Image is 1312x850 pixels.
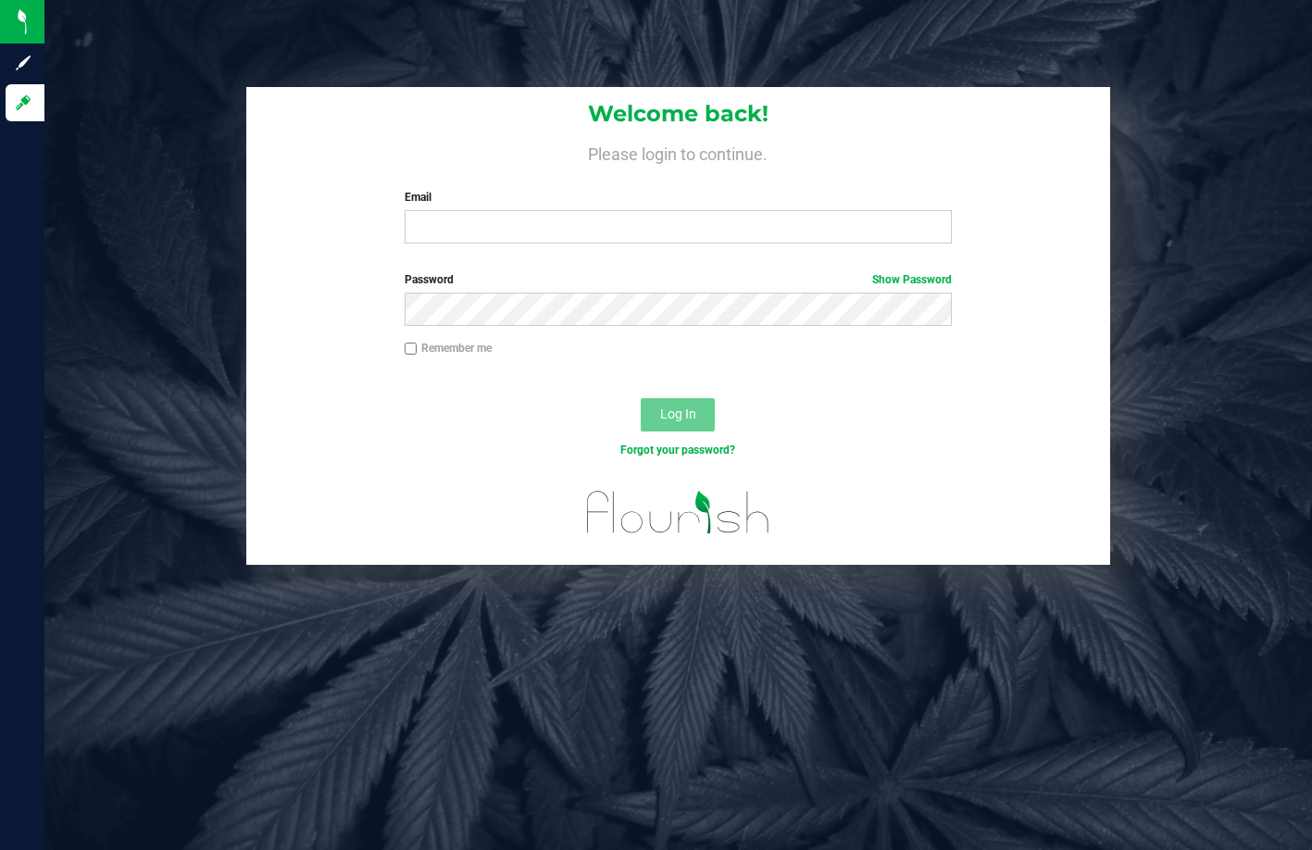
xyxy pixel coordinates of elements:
[405,189,953,206] label: Email
[641,398,715,431] button: Log In
[405,340,492,356] label: Remember me
[14,54,32,72] inline-svg: Sign up
[872,273,952,286] a: Show Password
[14,94,32,112] inline-svg: Log in
[570,478,786,547] img: flourish_logo.svg
[246,102,1110,126] h1: Welcome back!
[246,141,1110,163] h4: Please login to continue.
[620,444,735,456] a: Forgot your password?
[660,406,696,421] span: Log In
[405,343,418,356] input: Remember me
[405,273,454,286] span: Password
